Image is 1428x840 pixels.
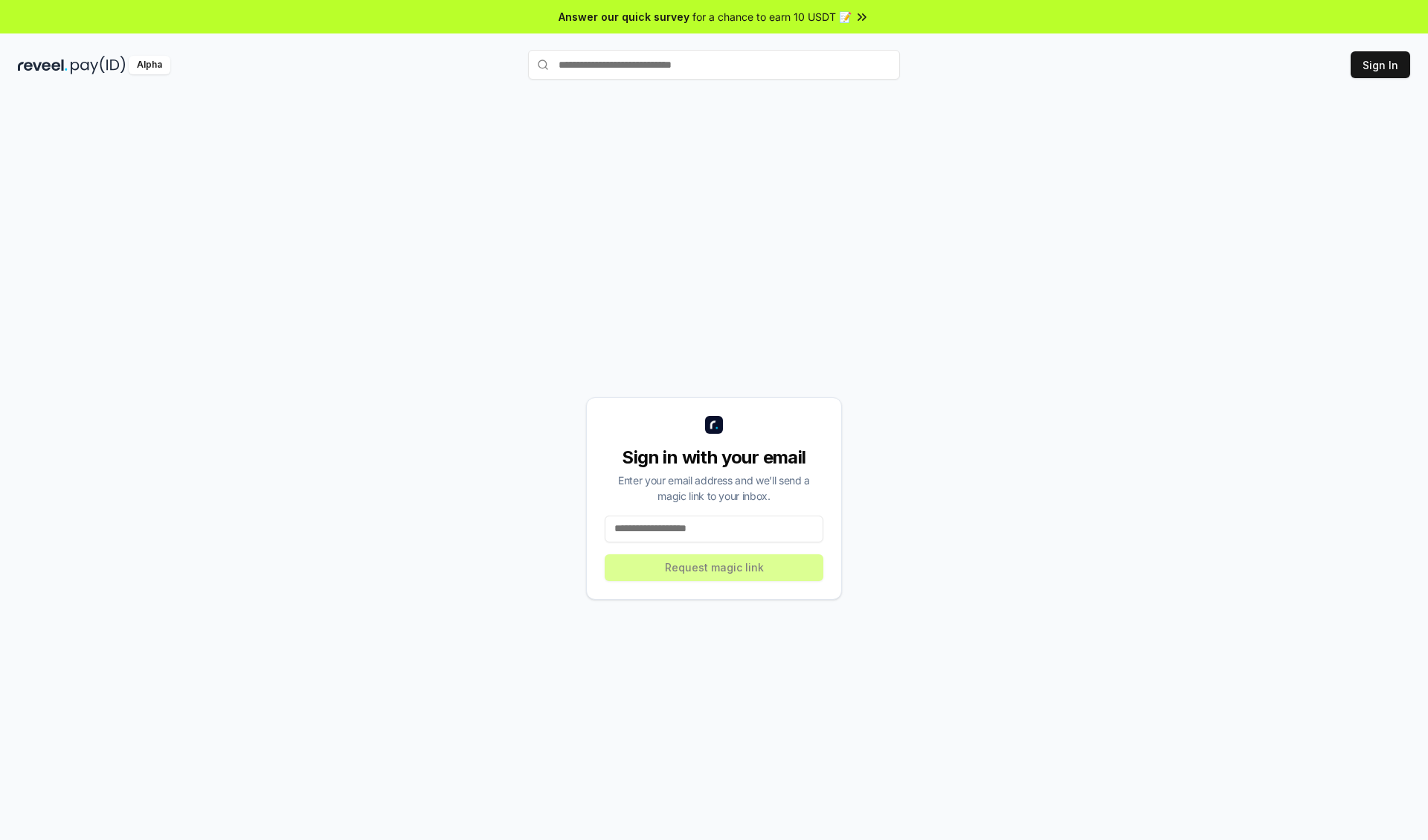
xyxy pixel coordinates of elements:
img: reveel_dark [18,56,68,74]
img: logo_small [705,416,723,434]
button: Sign In [1351,51,1410,78]
img: pay_id [71,56,126,74]
span: for a chance to earn 10 USDT 📝 [692,9,852,25]
span: Answer our quick survey [559,9,689,25]
div: Enter your email address and we’ll send a magic link to your inbox. [605,472,823,504]
div: Sign in with your email [605,446,823,469]
div: Alpha [129,56,170,74]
